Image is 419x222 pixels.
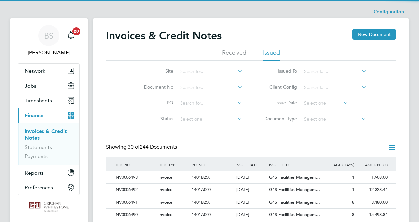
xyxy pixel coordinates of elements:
a: Invoices & Credit Notes [25,128,67,141]
span: Invoice [158,174,172,180]
span: 8 [352,212,354,217]
button: Preferences [18,180,79,195]
input: Search for... [302,67,367,76]
div: Finance [18,123,79,165]
input: Select one [302,115,367,124]
span: 20 [72,27,80,35]
button: Network [18,64,79,78]
div: Showing [106,144,178,151]
span: Reports [25,170,44,176]
div: 12,328.44 [356,184,389,196]
div: 1,908.00 [356,171,389,183]
img: grichanwhitestone-logo-retina.png [29,202,68,212]
div: [DATE] [235,184,268,196]
div: AMOUNT (£) [356,157,389,172]
label: Status [135,116,173,122]
div: [DATE] [235,209,268,221]
li: Issued [263,49,280,61]
span: G4S Facilities Managem… [269,174,320,180]
button: Reports [18,165,79,180]
span: Invoice [158,187,172,192]
label: Issue Date [259,100,297,106]
span: Timesheets [25,97,52,104]
span: Preferences [25,184,53,191]
span: G4S Facilities Managem… [269,187,320,192]
span: BS [44,31,53,40]
div: [DATE] [235,171,268,183]
label: Issued To [259,68,297,74]
div: AGE (DAYS) [323,157,356,172]
div: [DATE] [235,196,268,208]
span: Jobs [25,83,36,89]
div: INV0006490 [113,209,157,221]
label: Client Config [259,84,297,90]
a: BS[PERSON_NAME] [18,25,80,57]
input: Search for... [302,83,367,92]
span: Invoice [158,199,172,205]
span: 1401A000 [192,187,211,192]
div: DOC NO [113,157,157,172]
div: INV0006492 [113,184,157,196]
span: Finance [25,112,43,119]
div: 15,498.84 [356,209,389,221]
input: Search for... [178,99,243,108]
div: ISSUED TO [267,157,323,172]
input: Search for... [178,67,243,76]
span: 1401B250 [192,199,210,205]
h2: Invoices & Credit Notes [106,29,222,42]
span: 1 [352,174,354,180]
li: Configuration [374,5,404,18]
span: 1401B250 [192,174,210,180]
button: Jobs [18,78,79,93]
span: 1401A000 [192,212,211,217]
a: Go to home page [18,202,80,212]
a: 20 [64,25,77,46]
div: 3,180.00 [356,196,389,208]
span: G4S Facilities Managem… [269,212,320,217]
label: Document No [135,84,173,90]
span: 1 [352,187,354,192]
label: Document Type [259,116,297,122]
input: Select one [302,99,349,108]
label: PO [135,100,173,106]
span: G4S Facilities Managem… [269,199,320,205]
input: Select one [178,115,243,124]
span: Brittany Seabrook [18,49,80,57]
a: Statements [25,144,52,150]
div: PO NO [190,157,234,172]
button: Timesheets [18,93,79,108]
div: INV0006493 [113,171,157,183]
a: Payments [25,153,48,159]
li: Received [222,49,246,61]
button: New Document [352,29,396,40]
div: INV0006491 [113,196,157,208]
button: Finance [18,108,79,123]
span: 8 [352,199,354,205]
span: Invoice [158,212,172,217]
div: ISSUE DATE [235,157,268,172]
input: Search for... [178,83,243,92]
div: DOC TYPE [157,157,190,172]
span: Network [25,68,45,74]
label: Site [135,68,173,74]
span: 244 Documents [128,144,177,150]
span: 30 of [128,144,140,150]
